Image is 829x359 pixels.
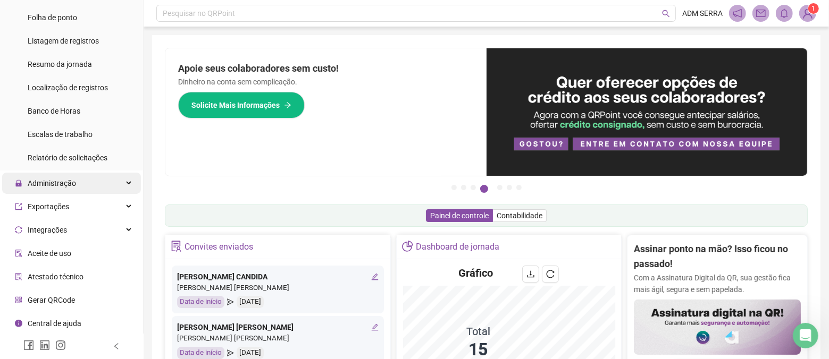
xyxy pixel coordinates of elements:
div: Data de início [177,296,224,308]
div: Data de início [177,347,224,359]
span: qrcode [15,296,22,304]
span: Integrações [28,226,67,234]
span: notification [733,8,742,18]
div: [PERSON_NAME] [PERSON_NAME] [177,321,379,333]
span: Exportações [28,202,69,211]
span: arrow-right [284,101,291,109]
button: 5 [497,185,503,190]
div: Dashboard de jornada [416,238,499,256]
img: 66176 [800,5,816,21]
span: Escalas de trabalho [28,130,93,139]
button: 6 [507,185,512,190]
span: download [526,270,535,278]
sup: Atualize o seu contato no menu Meus Dados [808,3,819,14]
span: Relatório de solicitações [28,153,107,162]
button: Solicite Mais Informações [178,92,305,118]
span: search [662,10,670,18]
span: Solicite Mais Informações [191,99,280,111]
span: send [227,296,234,308]
span: solution [171,241,182,252]
p: Com a Assinatura Digital da QR, sua gestão fica mais ágil, segura e sem papelada. [634,272,801,295]
div: [DATE] [237,296,264,308]
span: instagram [55,340,66,351]
h2: Apoie seus colaboradores sem custo! [178,61,474,76]
span: edit [371,273,379,280]
span: edit [371,323,379,331]
span: 1 [812,5,816,12]
img: banner%2F02c71560-61a6-44d4-94b9-c8ab97240462.png [634,300,801,355]
div: [PERSON_NAME] CANDIDA [177,271,379,283]
button: 7 [516,185,522,190]
span: Localização de registros [28,83,108,92]
span: Contabilidade [497,211,542,220]
span: export [15,203,22,210]
span: info-circle [15,320,22,327]
button: 1 [451,185,457,190]
h4: Gráfico [458,266,493,280]
span: facebook [23,340,34,351]
span: Aceite de uso [28,249,71,258]
span: send [227,347,234,359]
span: left [113,343,120,350]
span: linkedin [39,340,50,351]
div: Convites enviados [185,238,253,256]
span: Banco de Horas [28,107,80,115]
div: [PERSON_NAME] [PERSON_NAME] [177,333,379,344]
span: Central de ajuda [28,319,81,328]
button: 2 [461,185,466,190]
span: sync [15,226,22,234]
span: Administração [28,179,76,187]
div: [DATE] [237,347,264,359]
button: 3 [471,185,476,190]
span: Listagem de registros [28,37,99,45]
span: bell [780,8,789,18]
h2: Assinar ponto na mão? Isso ficou no passado! [634,242,801,272]
span: Gerar QRCode [28,296,75,304]
span: audit [15,250,22,257]
span: pie-chart [402,241,413,252]
div: [PERSON_NAME] [PERSON_NAME] [177,283,379,294]
span: Resumo da jornada [28,60,92,69]
span: solution [15,273,22,280]
span: lock [15,179,22,187]
iframe: Intercom live chat [793,323,818,348]
p: Dinheiro na conta sem complicação. [178,76,474,88]
span: reload [546,270,555,278]
span: Atestado técnico [28,272,83,281]
button: 4 [480,185,488,193]
span: Painel de controle [430,211,489,220]
img: banner%2Fa8ee1423-cce5-4ffa-a127-5a2d429cc7d8.png [487,48,808,176]
span: Folha de ponto [28,13,77,22]
span: ADM SERRA [682,7,723,19]
span: mail [756,8,766,18]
